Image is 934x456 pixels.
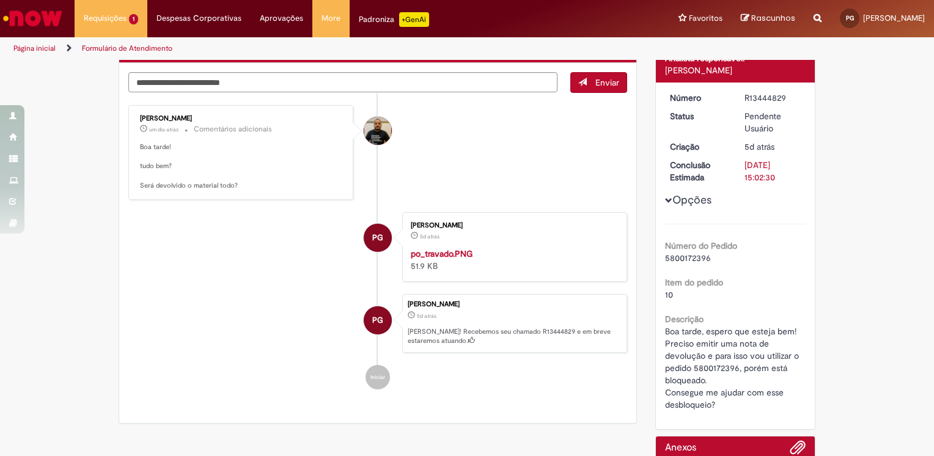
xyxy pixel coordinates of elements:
p: Boa tarde! tudo bem? Será devolvido o material todo? [140,142,344,191]
div: [PERSON_NAME] [411,222,614,229]
span: 5800172396 [665,252,711,263]
ul: Histórico de tíquete [128,93,627,402]
span: Aprovações [260,12,303,24]
div: Pedro Boro Guerra [364,224,392,252]
b: Descrição [665,314,704,325]
span: 5d atrás [417,312,436,320]
ul: Trilhas de página [9,37,614,60]
small: Comentários adicionais [194,124,272,134]
span: 5d atrás [420,233,439,240]
div: Gabriel Castelo Rainiak [364,117,392,145]
span: 1 [129,14,138,24]
span: Requisições [84,12,127,24]
span: Enviar [595,77,619,88]
div: 25/08/2025 15:02:26 [745,141,801,153]
a: Rascunhos [741,13,795,24]
div: R13444829 [745,92,801,104]
h2: Anexos [665,443,696,454]
div: [PERSON_NAME] [408,301,620,308]
span: PG [846,14,854,22]
li: Pedro Boro Guerra [128,294,627,353]
a: po_travado.PNG [411,248,473,259]
b: Item do pedido [665,277,723,288]
span: Boa tarde, espero que esteja bem! Preciso emitir uma nota de devolução e para isso vou utilizar o... [665,326,801,410]
span: Favoritos [689,12,723,24]
button: Enviar [570,72,627,93]
time: 25/08/2025 15:02:22 [420,233,439,240]
dt: Status [661,110,736,122]
textarea: Digite sua mensagem aqui... [128,72,557,93]
div: [PERSON_NAME] [665,64,806,76]
dt: Conclusão Estimada [661,159,736,183]
div: Pendente Usuário [745,110,801,134]
div: Padroniza [359,12,429,27]
span: 10 [665,289,673,300]
span: um dia atrás [149,126,178,133]
div: [DATE] 15:02:30 [745,159,801,183]
span: PG [372,223,383,252]
div: 51.9 KB [411,248,614,272]
dt: Número [661,92,736,104]
time: 25/08/2025 15:02:26 [417,312,436,320]
span: Despesas Corporativas [156,12,241,24]
a: Formulário de Atendimento [82,43,172,53]
a: Página inicial [13,43,56,53]
dt: Criação [661,141,736,153]
b: Número do Pedido [665,240,737,251]
time: 25/08/2025 15:02:26 [745,141,774,152]
div: [PERSON_NAME] [140,115,344,122]
span: More [322,12,340,24]
span: 5d atrás [745,141,774,152]
p: +GenAi [399,12,429,27]
img: ServiceNow [1,6,64,31]
time: 28/08/2025 13:28:36 [149,126,178,133]
p: [PERSON_NAME]! Recebemos seu chamado R13444829 e em breve estaremos atuando. [408,327,620,346]
span: [PERSON_NAME] [863,13,925,23]
div: Pedro Boro Guerra [364,306,392,334]
span: PG [372,306,383,335]
span: Rascunhos [751,12,795,24]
